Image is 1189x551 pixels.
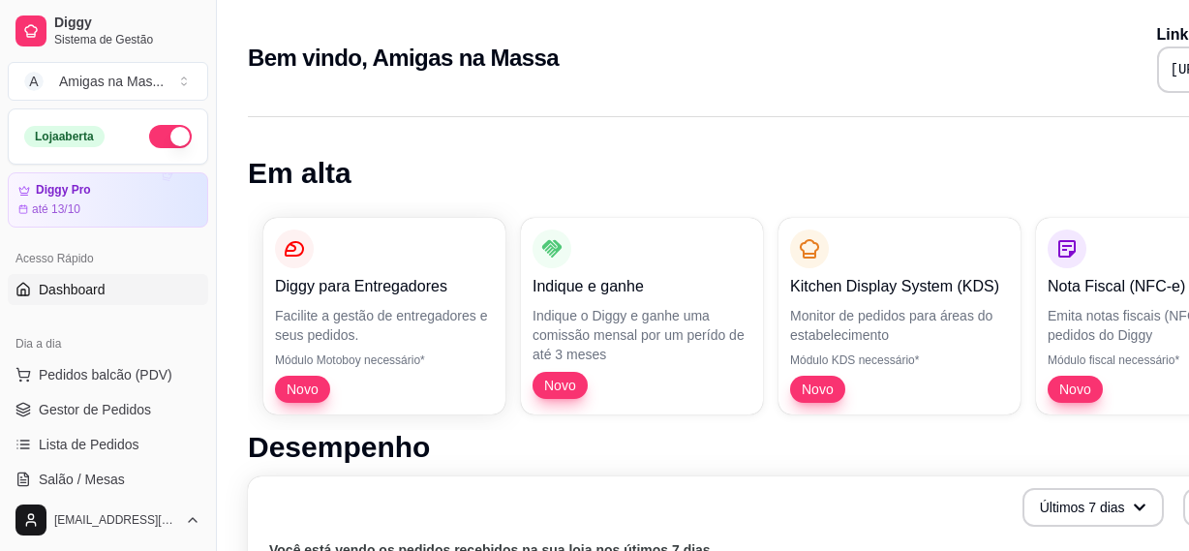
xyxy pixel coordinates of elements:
[59,72,164,91] div: Amigas na Mas ...
[24,72,44,91] span: A
[790,352,1009,368] p: Módulo KDS necessário*
[32,201,80,217] article: até 13/10
[248,43,559,74] h2: Bem vindo, Amigas na Massa
[275,352,494,368] p: Módulo Motoboy necessário*
[533,306,751,364] p: Indique o Diggy e ganhe uma comissão mensal por um perído de até 3 meses
[263,218,505,414] button: Diggy para EntregadoresFacilite a gestão de entregadores e seus pedidos.Módulo Motoboy necessário...
[8,464,208,495] a: Salão / Mesas
[39,470,125,489] span: Salão / Mesas
[275,275,494,298] p: Diggy para Entregadores
[54,15,200,32] span: Diggy
[39,280,106,299] span: Dashboard
[521,218,763,414] button: Indique e ganheIndique o Diggy e ganhe uma comissão mensal por um perído de até 3 mesesNovo
[275,306,494,345] p: Facilite a gestão de entregadores e seus pedidos.
[1052,380,1099,399] span: Novo
[790,275,1009,298] p: Kitchen Display System (KDS)
[39,435,139,454] span: Lista de Pedidos
[8,243,208,274] div: Acesso Rápido
[794,380,841,399] span: Novo
[533,275,751,298] p: Indique e ganhe
[279,380,326,399] span: Novo
[8,62,208,101] button: Select a team
[8,8,208,54] a: DiggySistema de Gestão
[790,306,1009,345] p: Monitor de pedidos para áreas do estabelecimento
[8,429,208,460] a: Lista de Pedidos
[24,126,105,147] div: Loja aberta
[778,218,1021,414] button: Kitchen Display System (KDS)Monitor de pedidos para áreas do estabelecimentoMódulo KDS necessário...
[149,125,192,148] button: Alterar Status
[536,376,584,395] span: Novo
[8,394,208,425] a: Gestor de Pedidos
[36,183,91,198] article: Diggy Pro
[8,359,208,390] button: Pedidos balcão (PDV)
[54,512,177,528] span: [EMAIL_ADDRESS][DOMAIN_NAME]
[8,274,208,305] a: Dashboard
[8,172,208,228] a: Diggy Proaté 13/10
[8,328,208,359] div: Dia a dia
[8,497,208,543] button: [EMAIL_ADDRESS][DOMAIN_NAME]
[54,32,200,47] span: Sistema de Gestão
[1022,488,1164,527] button: Últimos 7 dias
[39,365,172,384] span: Pedidos balcão (PDV)
[39,400,151,419] span: Gestor de Pedidos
